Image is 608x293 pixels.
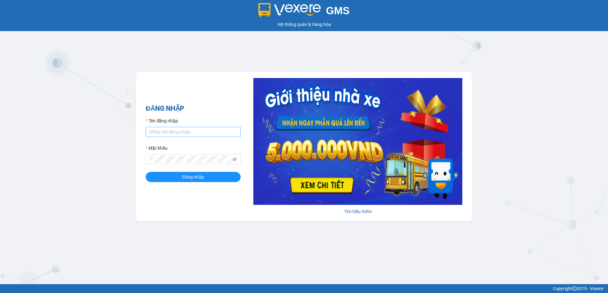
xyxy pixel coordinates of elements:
label: Mật khẩu [146,145,168,152]
div: Hệ thống quản lý hàng hóa [2,21,606,28]
img: banner-0 [253,78,462,205]
span: copyright [572,286,577,291]
label: Tên đăng nhập [146,117,178,124]
input: Mật khẩu [149,156,231,163]
a: GMS [258,10,350,15]
div: Tìm hiểu thêm [253,208,462,215]
span: eye-invisible [232,157,237,161]
span: Đăng nhập [182,173,204,180]
button: Đăng nhập [146,172,241,182]
input: Tên đăng nhập [146,127,241,137]
img: logo 2 [258,3,321,17]
span: GMS [326,5,350,16]
div: Copyright 2019 - Vexere [5,285,603,292]
h2: ĐĂNG NHẬP [146,103,241,114]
